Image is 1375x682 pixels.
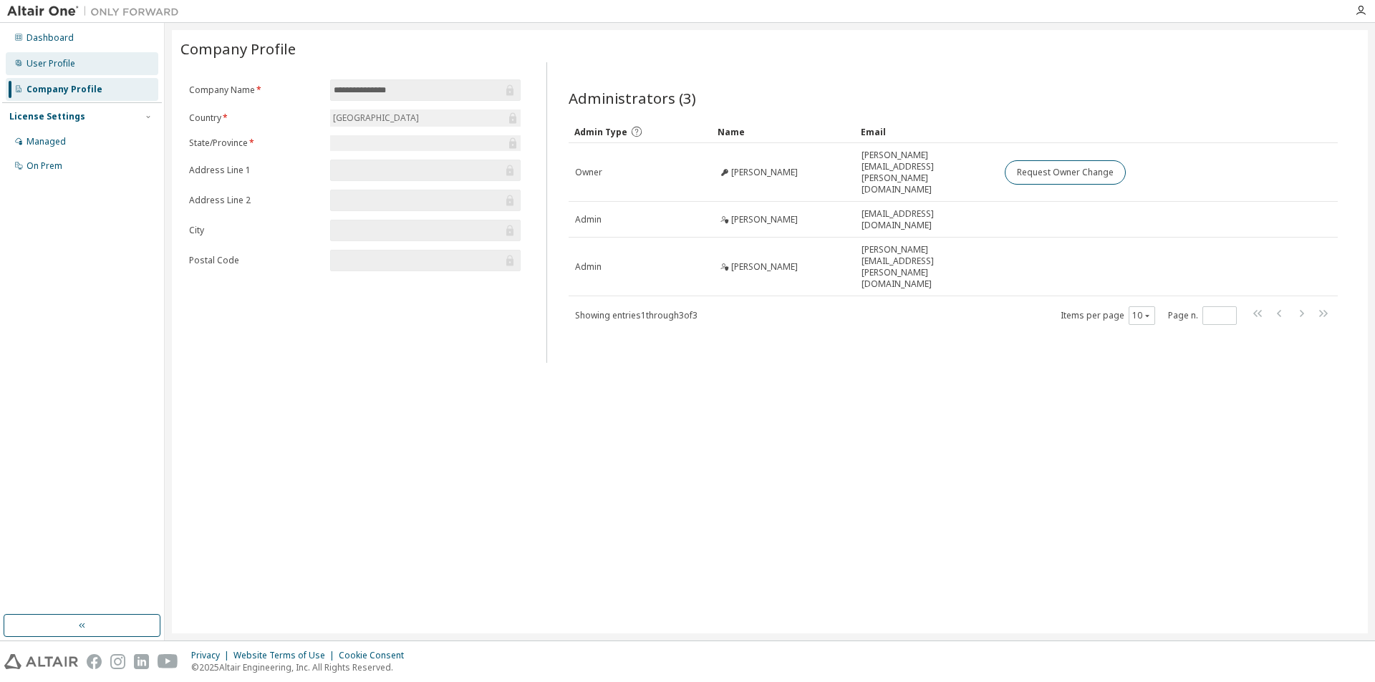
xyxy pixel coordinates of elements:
[339,650,412,661] div: Cookie Consent
[718,120,849,143] div: Name
[862,150,992,195] span: [PERSON_NAME][EMAIL_ADDRESS][PERSON_NAME][DOMAIN_NAME]
[189,255,322,266] label: Postal Code
[862,208,992,231] span: [EMAIL_ADDRESS][DOMAIN_NAME]
[1061,306,1155,325] span: Items per page
[189,165,322,176] label: Address Line 1
[189,225,322,236] label: City
[189,137,322,149] label: State/Province
[731,167,798,178] span: [PERSON_NAME]
[26,160,62,172] div: On Prem
[26,84,102,95] div: Company Profile
[4,654,78,669] img: altair_logo.svg
[9,111,85,122] div: License Settings
[110,654,125,669] img: instagram.svg
[7,4,186,19] img: Altair One
[1132,310,1152,321] button: 10
[575,261,602,273] span: Admin
[158,654,178,669] img: youtube.svg
[189,84,322,96] label: Company Name
[189,112,322,124] label: Country
[575,167,602,178] span: Owner
[574,126,627,138] span: Admin Type
[575,214,602,225] span: Admin
[575,309,698,321] span: Showing entries 1 through 3 of 3
[180,39,296,59] span: Company Profile
[731,214,798,225] span: [PERSON_NAME]
[191,650,233,661] div: Privacy
[26,58,75,69] div: User Profile
[87,654,102,669] img: facebook.svg
[134,654,149,669] img: linkedin.svg
[26,32,74,44] div: Dashboard
[1168,306,1237,325] span: Page n.
[1005,160,1126,185] button: Request Owner Change
[862,244,992,290] span: [PERSON_NAME][EMAIL_ADDRESS][PERSON_NAME][DOMAIN_NAME]
[569,88,696,108] span: Administrators (3)
[861,120,993,143] div: Email
[189,195,322,206] label: Address Line 2
[233,650,339,661] div: Website Terms of Use
[26,136,66,147] div: Managed
[331,110,421,126] div: [GEOGRAPHIC_DATA]
[330,109,521,127] div: [GEOGRAPHIC_DATA]
[731,261,798,273] span: [PERSON_NAME]
[191,661,412,673] p: © 2025 Altair Engineering, Inc. All Rights Reserved.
